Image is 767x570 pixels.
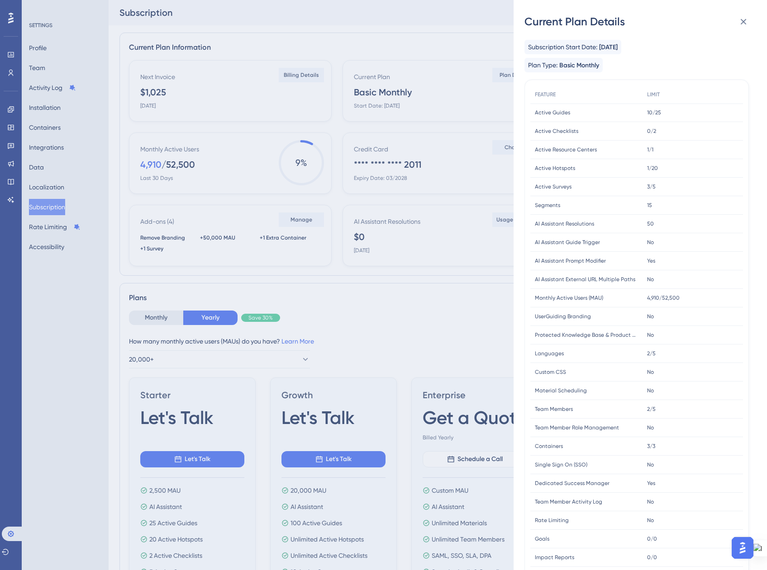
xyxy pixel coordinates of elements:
[647,202,652,209] span: 15
[535,405,573,413] span: Team Members
[524,14,756,29] div: Current Plan Details
[647,91,660,98] span: LIMIT
[535,239,600,246] span: AI Assistant Guide Trigger
[647,239,654,246] span: No
[647,517,654,524] span: No
[647,424,654,431] span: No
[647,405,656,413] span: 2/5
[647,350,656,357] span: 2/5
[647,276,654,283] span: No
[647,443,655,450] span: 3/3
[559,60,599,71] span: Basic Monthly
[535,183,572,190] span: Active Surveys
[535,387,587,394] span: Material Scheduling
[647,294,680,301] span: 4,910/52,500
[535,91,556,98] span: FEATURE
[535,368,566,376] span: Custom CSS
[535,480,610,487] span: Dedicated Success Manager
[729,534,756,561] iframe: UserGuiding AI Assistant Launcher
[535,165,575,172] span: Active Hotspots
[535,443,563,450] span: Containers
[647,165,658,172] span: 1/20
[647,183,656,190] span: 3/5
[528,60,557,71] span: Plan Type:
[647,331,654,339] span: No
[535,202,560,209] span: Segments
[535,424,619,431] span: Team Member Role Management
[647,127,656,135] span: 0/2
[647,368,654,376] span: No
[535,146,597,153] span: Active Resource Centers
[647,387,654,394] span: No
[535,220,594,227] span: AI Assistant Resolutions
[535,257,606,264] span: AI Assistant Prompt Modifier
[647,480,655,487] span: Yes
[535,461,587,468] span: Single Sign On (SSO)
[535,109,570,116] span: Active Guides
[535,535,549,542] span: Goals
[647,313,654,320] span: No
[535,331,638,339] span: Protected Knowledge Base & Product Updates
[535,517,569,524] span: Rate Limiting
[535,498,602,505] span: Team Member Activity Log
[647,498,654,505] span: No
[528,42,597,52] span: Subscription Start Date:
[535,294,603,301] span: Monthly Active Users (MAU)
[599,42,618,53] span: [DATE]
[535,276,635,283] span: AI Assistant External URL Multiple Paths
[647,554,657,561] span: 0/0
[535,554,574,561] span: Impact Reports
[647,257,655,264] span: Yes
[535,127,578,135] span: Active Checklists
[647,220,654,227] span: 50
[647,146,653,153] span: 1/1
[535,313,591,320] span: UserGuiding Branding
[535,350,564,357] span: Languages
[647,535,657,542] span: 0/0
[647,461,654,468] span: No
[647,109,661,116] span: 10/25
